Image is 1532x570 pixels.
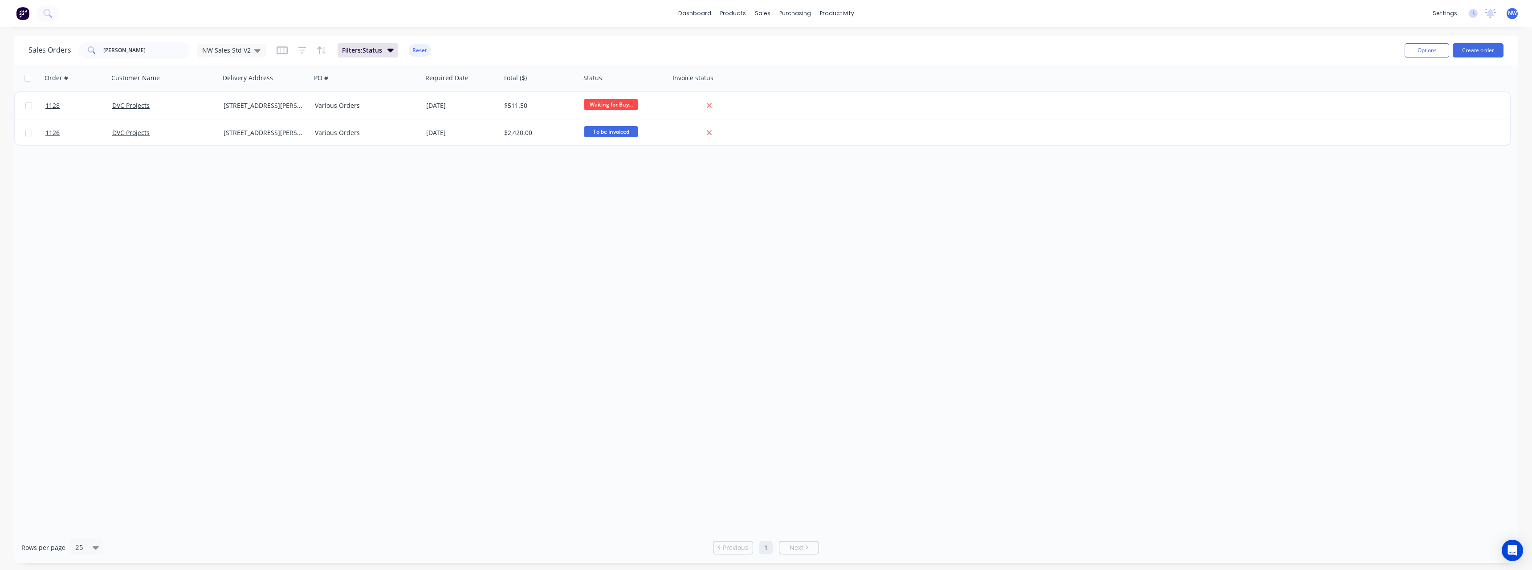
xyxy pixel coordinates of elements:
[21,543,65,552] span: Rows per page
[1502,540,1523,561] div: Open Intercom Messenger
[223,74,273,82] div: Delivery Address
[584,126,638,137] span: To be invoiced
[709,541,823,554] ul: Pagination
[202,45,251,55] span: NW Sales Std V2
[504,101,574,110] div: $511.50
[723,543,748,552] span: Previous
[672,74,713,82] div: Invoice status
[815,7,859,20] div: productivity
[503,74,527,82] div: Total ($)
[45,128,60,137] span: 1126
[112,101,150,110] a: DVC Projects
[338,43,398,57] button: Filters:Status
[342,46,382,55] span: Filters: Status
[1508,9,1517,17] span: NW
[112,128,150,137] a: DVC Projects
[103,41,190,59] input: Search...
[45,101,60,110] span: 1128
[1405,43,1449,57] button: Options
[426,128,497,137] div: [DATE]
[315,128,414,137] div: Various Orders
[16,7,29,20] img: Factory
[314,74,328,82] div: PO #
[713,543,753,552] a: Previous page
[111,74,160,82] div: Customer Name
[315,101,414,110] div: Various Orders
[716,7,750,20] div: products
[224,128,304,137] div: [STREET_ADDRESS][PERSON_NAME]
[583,74,602,82] div: Status
[409,44,431,57] button: Reset
[750,7,775,20] div: sales
[1428,7,1462,20] div: settings
[425,74,469,82] div: Required Date
[45,74,68,82] div: Order #
[45,92,112,119] a: 1128
[29,46,71,54] h1: Sales Orders
[1453,43,1503,57] button: Create order
[779,543,819,552] a: Next page
[45,119,112,146] a: 1126
[674,7,716,20] a: dashboard
[775,7,815,20] div: purchasing
[426,101,497,110] div: [DATE]
[224,101,304,110] div: [STREET_ADDRESS][PERSON_NAME]
[584,99,638,110] span: Waiting for Buy...
[790,543,803,552] span: Next
[759,541,773,554] a: Page 1 is your current page
[504,128,574,137] div: $2,420.00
